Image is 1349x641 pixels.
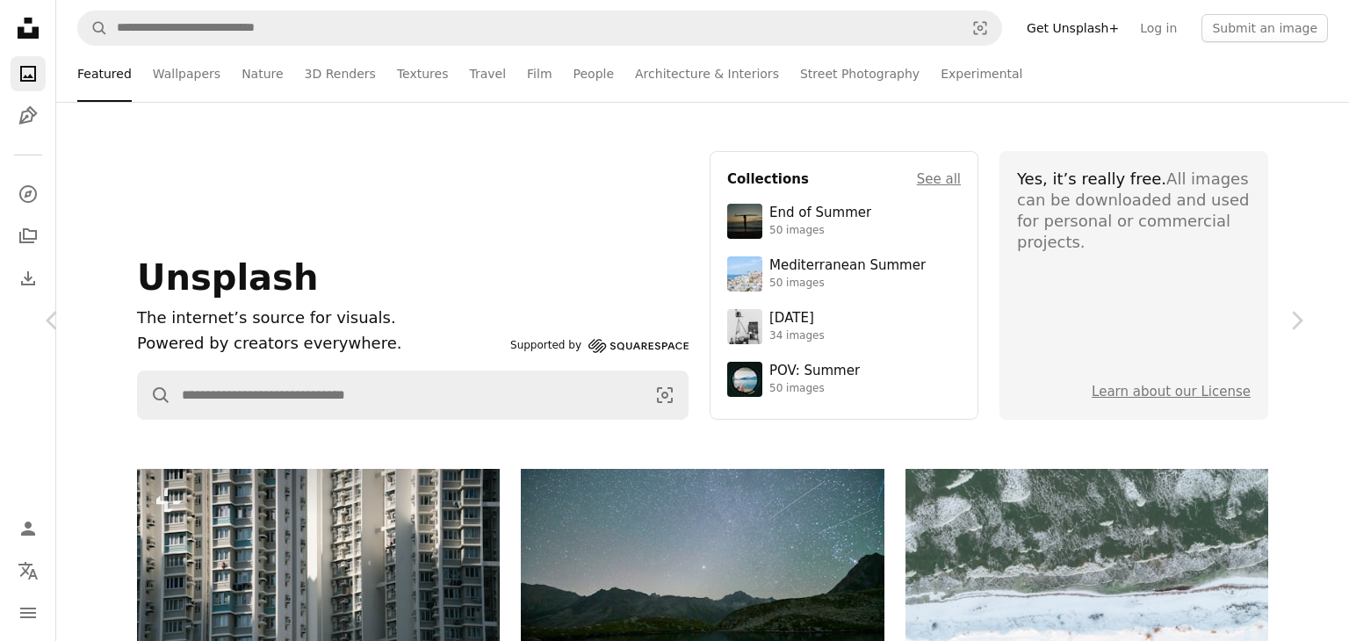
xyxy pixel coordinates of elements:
[1016,14,1129,42] a: Get Unsplash+
[800,46,920,102] a: Street Photography
[1244,236,1349,405] a: Next
[137,331,503,357] p: Powered by creators everywhere.
[77,11,1002,46] form: Find visuals sitewide
[727,309,961,344] a: [DATE]34 images
[1201,14,1328,42] button: Submit an image
[769,205,871,222] div: End of Summer
[727,169,809,190] h4: Collections
[727,256,762,292] img: premium_photo-1688410049290-d7394cc7d5df
[727,362,762,397] img: premium_photo-1753820185677-ab78a372b033
[959,11,1001,45] button: Visual search
[510,335,689,357] a: Supported by
[769,257,926,275] div: Mediterranean Summer
[1017,169,1251,253] div: All images can be downloaded and used for personal or commercial projects.
[1129,14,1187,42] a: Log in
[727,309,762,344] img: photo-1682590564399-95f0109652fe
[727,204,762,239] img: premium_photo-1754398386796-ea3dec2a6302
[11,56,46,91] a: Photos
[137,306,503,331] h1: The internet’s source for visuals.
[242,46,283,102] a: Nature
[727,256,961,292] a: Mediterranean Summer50 images
[11,595,46,630] button: Menu
[469,46,506,102] a: Travel
[11,553,46,588] button: Language
[1017,169,1166,188] span: Yes, it’s really free.
[727,204,961,239] a: End of Summer50 images
[153,46,220,102] a: Wallpapers
[769,224,871,238] div: 50 images
[727,362,961,397] a: POV: Summer50 images
[917,169,961,190] a: See all
[769,329,825,343] div: 34 images
[78,11,108,45] button: Search Unsplash
[905,596,1268,612] a: Snow covered landscape with frozen water
[1092,384,1251,400] a: Learn about our License
[138,371,171,419] button: Search Unsplash
[769,363,860,380] div: POV: Summer
[11,98,46,133] a: Illustrations
[305,46,376,102] a: 3D Renders
[769,277,926,291] div: 50 images
[527,46,552,102] a: Film
[137,257,318,298] span: Unsplash
[397,46,449,102] a: Textures
[941,46,1022,102] a: Experimental
[11,511,46,546] a: Log in / Sign up
[521,581,884,597] a: Starry night sky over a calm mountain lake
[769,382,860,396] div: 50 images
[137,371,689,420] form: Find visuals sitewide
[635,46,779,102] a: Architecture & Interiors
[11,176,46,212] a: Explore
[769,310,825,328] div: [DATE]
[137,578,500,594] a: Tall apartment buildings with many windows and balconies.
[574,46,615,102] a: People
[642,371,688,419] button: Visual search
[11,219,46,254] a: Collections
